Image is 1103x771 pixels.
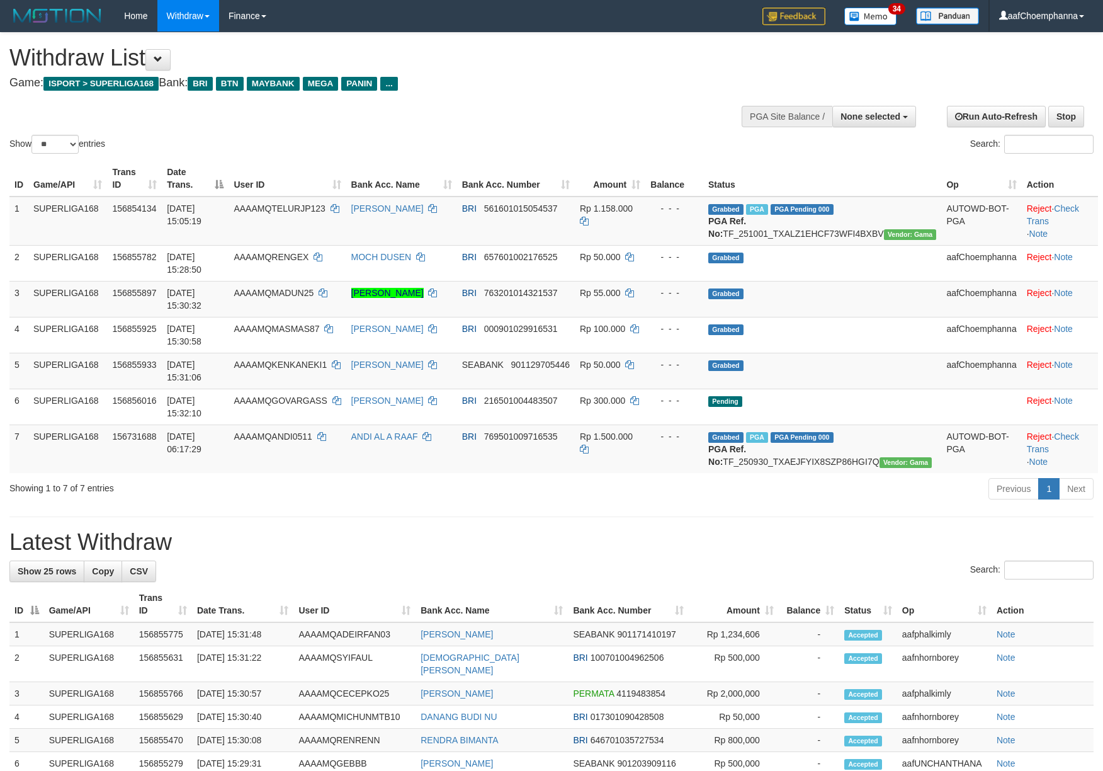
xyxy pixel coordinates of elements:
td: SUPERLIGA168 [28,281,107,317]
span: 156854134 [112,203,156,214]
td: · · [1022,197,1098,246]
td: · [1022,389,1098,425]
span: [DATE] 15:31:06 [167,360,201,382]
img: Button%20Memo.svg [844,8,897,25]
span: [DATE] 06:17:29 [167,431,201,454]
span: Copy 657601002176525 to clipboard [484,252,558,262]
a: Reject [1027,324,1052,334]
td: [DATE] 15:30:57 [192,682,294,705]
a: Reject [1027,360,1052,370]
th: Balance [645,161,703,197]
td: 156855629 [134,705,192,729]
a: [PERSON_NAME] [421,688,493,699]
th: Balance: activate to sort column ascending [779,586,839,622]
span: BRI [573,735,587,745]
div: - - - [650,287,698,299]
div: - - - [650,358,698,371]
td: · [1022,317,1098,353]
span: BRI [462,252,477,262]
a: Note [1054,324,1073,334]
span: Copy 901129705446 to clipboard [511,360,570,370]
a: Note [1054,252,1073,262]
span: [DATE] 15:30:32 [167,288,201,311]
span: Rp 300.000 [580,396,625,406]
td: aafnhornborey [897,646,992,682]
div: - - - [650,251,698,263]
span: [DATE] 15:05:19 [167,203,201,226]
th: Amount: activate to sort column ascending [689,586,779,622]
span: Grabbed [708,324,744,335]
input: Search: [1004,561,1094,580]
span: Accepted [844,653,882,664]
span: SEABANK [573,629,614,639]
a: Run Auto-Refresh [947,106,1046,127]
th: Op: activate to sort column ascending [941,161,1021,197]
a: Reject [1027,252,1052,262]
span: Accepted [844,689,882,700]
span: 156856016 [112,396,156,406]
span: Copy 100701004962506 to clipboard [591,653,664,663]
a: Note [1029,229,1048,239]
label: Show entries [9,135,105,154]
div: - - - [650,430,698,443]
span: None selected [840,111,900,122]
th: Status [703,161,941,197]
img: MOTION_logo.png [9,6,105,25]
a: Reject [1027,203,1052,214]
th: Game/API: activate to sort column ascending [28,161,107,197]
a: Note [997,653,1015,663]
td: 4 [9,317,28,353]
span: MAYBANK [247,77,300,91]
td: SUPERLIGA168 [44,646,134,682]
img: Feedback.jpg [762,8,825,25]
td: aafChoemphanna [941,317,1021,353]
span: ISPORT > SUPERLIGA168 [43,77,159,91]
th: Status: activate to sort column ascending [839,586,897,622]
a: [PERSON_NAME] [421,758,493,768]
span: PGA Pending [771,432,834,443]
span: PGA Pending [771,204,834,215]
td: 1 [9,622,44,646]
span: Copy 4119483854 to clipboard [616,688,665,699]
td: · [1022,353,1098,389]
span: Accepted [844,736,882,746]
td: AAAAMQMICHUNMTB10 [293,705,416,729]
td: AUTOWD-BOT-PGA [941,197,1021,246]
td: 156855766 [134,682,192,705]
td: SUPERLIGA168 [28,425,107,473]
td: 4 [9,705,44,729]
h1: Latest Withdraw [9,530,1094,555]
span: Marked by aafsengchandara [746,204,768,215]
td: TF_250930_TXAEJFYIX8SZP86HGI7Q [703,425,941,473]
a: Previous [988,478,1039,500]
td: 156855470 [134,729,192,752]
a: Note [997,758,1015,768]
a: [DEMOGRAPHIC_DATA][PERSON_NAME] [421,653,519,675]
span: Copy 901171410197 to clipboard [617,629,676,639]
span: 34 [888,3,905,14]
a: RENDRA BIMANTA [421,735,498,745]
th: Bank Acc. Name: activate to sort column ascending [416,586,568,622]
td: aafnhornborey [897,705,992,729]
span: Show 25 rows [18,566,76,576]
th: Amount: activate to sort column ascending [575,161,645,197]
span: AAAAMQGOVARGASS [234,396,327,406]
td: 2 [9,646,44,682]
span: Rp 1.158.000 [580,203,633,214]
span: SEABANK [462,360,504,370]
td: aafnhornborey [897,729,992,752]
a: MOCH DUSEN [351,252,412,262]
span: 156855782 [112,252,156,262]
a: [PERSON_NAME] [351,288,424,298]
b: PGA Ref. No: [708,216,746,239]
a: Note [1029,457,1048,467]
input: Search: [1004,135,1094,154]
span: 156855933 [112,360,156,370]
a: DANANG BUDI NU [421,712,497,722]
span: Grabbed [708,432,744,443]
span: Copy [92,566,114,576]
td: SUPERLIGA168 [28,197,107,246]
span: Vendor URL: https://trx31.1velocity.biz [884,229,937,240]
td: aafChoemphanna [941,245,1021,281]
h4: Game: Bank: [9,77,723,89]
